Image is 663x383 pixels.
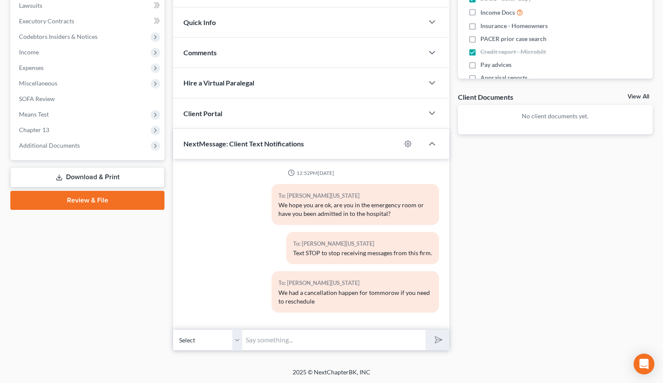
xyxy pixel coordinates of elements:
[634,354,654,374] div: Open Intercom Messenger
[12,91,164,107] a: SOFA Review
[19,126,49,133] span: Chapter 13
[19,2,42,9] span: Lawsuits
[293,239,432,249] div: To: [PERSON_NAME][US_STATE]
[480,73,527,82] span: Appraisal reports
[278,201,432,218] div: We hope you are ok, are you in the emergency room or have you been admitted in to the hospital?
[183,48,217,57] span: Comments
[19,95,55,102] span: SOFA Review
[19,79,57,87] span: Miscellaneous
[480,22,548,30] span: Insurance - Homeowners
[10,191,164,210] a: Review & File
[19,17,74,25] span: Executory Contracts
[293,249,432,257] div: Text STOP to stop receiving messages from this firm.
[19,64,44,71] span: Expenses
[278,288,432,306] div: We had a cancellation happen for tommorow if you need to reschedule
[465,112,646,120] p: No client documents yet.
[480,8,515,17] span: Income Docs
[19,111,49,118] span: Means Test
[278,191,432,201] div: To: [PERSON_NAME][US_STATE]
[183,79,254,87] span: Hire a Virtual Paralegal
[628,94,649,100] a: View All
[183,139,304,148] span: NextMessage: Client Text Notifications
[458,92,513,101] div: Client Documents
[10,167,164,187] a: Download & Print
[183,169,439,177] div: 12:52PM[DATE]
[480,60,511,69] span: Pay advices
[183,18,216,26] span: Quick Info
[19,33,98,40] span: Codebtors Insiders & Notices
[242,329,426,351] input: Say something...
[12,13,164,29] a: Executory Contracts
[19,142,80,149] span: Additional Documents
[19,48,39,56] span: Income
[480,47,546,56] span: Credit report - Microbilt
[183,109,222,117] span: Client Portal
[278,278,432,288] div: To: [PERSON_NAME][US_STATE]
[480,35,546,43] span: PACER prior case search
